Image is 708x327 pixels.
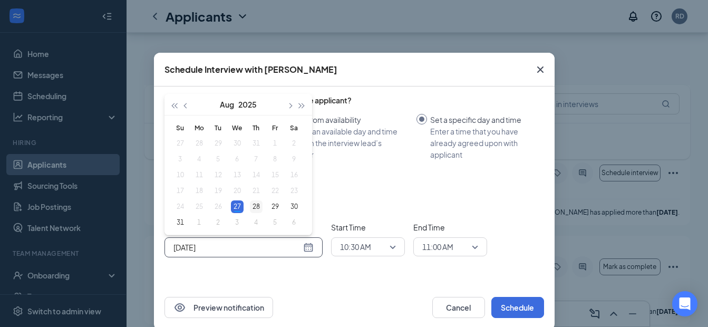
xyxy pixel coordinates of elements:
button: Schedule [491,297,544,318]
div: Enter a time that you have already agreed upon with applicant [430,126,536,160]
div: 29 [269,200,282,213]
svg: Eye [173,301,186,314]
div: 6 [288,216,300,229]
div: 27 [231,200,244,213]
div: Schedule Interview with [PERSON_NAME] [164,64,337,75]
span: 11:00 AM [422,239,453,255]
th: Sa [285,120,304,136]
button: Aug [220,94,234,115]
button: Close [526,53,555,86]
svg: Cross [534,63,547,76]
button: 2025 [238,94,257,115]
div: Open Intercom Messenger [672,291,697,316]
input: Aug 27, 2025 [173,242,301,253]
div: 3 [231,216,244,229]
td: 2025-09-02 [209,215,228,230]
td: 2025-08-29 [266,199,285,215]
span: Start Time [331,222,405,233]
th: Tu [209,120,228,136]
th: Th [247,120,266,136]
div: 30 [288,200,300,213]
div: 1 [193,216,206,229]
td: 2025-09-06 [285,215,304,230]
th: Mo [190,120,209,136]
div: 5 [269,216,282,229]
span: 10:30 AM [340,239,371,255]
td: 2025-09-05 [266,215,285,230]
td: 2025-09-03 [228,215,247,230]
div: Choose an available day and time slot from the interview lead’s calendar [283,126,408,160]
div: 28 [250,200,263,213]
div: Select from availability [283,114,408,126]
td: 2025-08-30 [285,199,304,215]
th: Su [171,120,190,136]
th: We [228,120,247,136]
div: 2 [212,216,225,229]
td: 2025-08-27 [228,199,247,215]
div: How do you want to schedule time with the applicant? [164,95,544,105]
td: 2025-08-28 [247,199,266,215]
td: 2025-09-04 [247,215,266,230]
span: End Time [413,222,487,233]
div: 31 [174,216,187,229]
button: EyePreview notification [164,297,273,318]
button: Cancel [432,297,485,318]
div: 4 [250,216,263,229]
div: Set a specific day and time [430,114,536,126]
td: 2025-08-31 [171,215,190,230]
td: 2025-09-01 [190,215,209,230]
th: Fr [266,120,285,136]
